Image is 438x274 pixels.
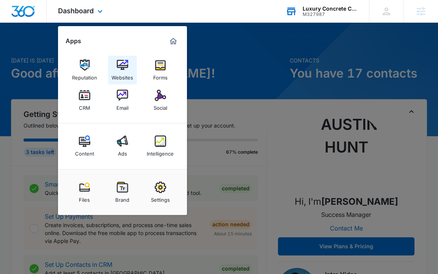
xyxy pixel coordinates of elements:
[146,86,175,115] a: Social
[108,178,137,207] a: Brand
[151,193,170,203] div: Settings
[118,147,127,157] div: Ads
[75,147,94,157] div: Content
[115,193,129,203] div: Brand
[108,132,137,160] a: Ads
[70,178,99,207] a: Files
[303,12,358,17] div: account id
[111,71,133,81] div: Websites
[146,56,175,84] a: Forms
[79,193,90,203] div: Files
[154,101,167,111] div: Social
[116,101,129,111] div: Email
[108,86,137,115] a: Email
[153,71,168,81] div: Forms
[58,7,94,15] span: Dashboard
[146,132,175,160] a: Intelligence
[70,132,99,160] a: Content
[108,56,137,84] a: Websites
[70,56,99,84] a: Reputation
[167,35,179,47] a: Marketing 360® Dashboard
[79,101,90,111] div: CRM
[146,178,175,207] a: Settings
[147,147,174,157] div: Intelligence
[303,6,358,12] div: account name
[72,71,97,81] div: Reputation
[66,37,81,45] h2: Apps
[70,86,99,115] a: CRM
